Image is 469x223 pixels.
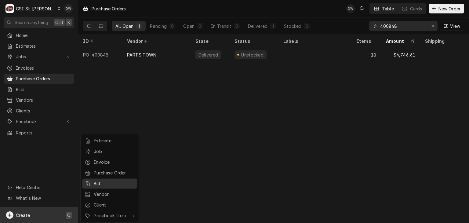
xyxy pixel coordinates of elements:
[94,202,135,208] div: Client
[94,180,135,187] div: Bill
[94,170,135,176] div: Purchase Order
[94,159,135,165] div: Invoice
[94,191,135,197] div: Vendor
[94,212,129,219] div: Pricebook Item
[94,148,135,155] div: Job
[94,137,135,144] div: Estimate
